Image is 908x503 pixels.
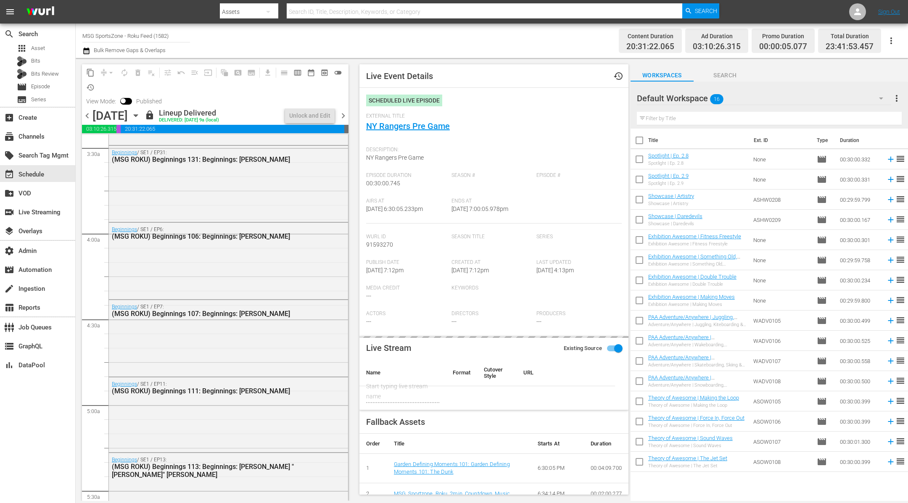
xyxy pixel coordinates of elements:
[293,68,302,77] span: calendar_view_week_outlined
[366,198,447,205] span: Airs At
[648,382,747,388] div: Adventure/Anywhere | Snowboarding, Windsurfing & Slacklining
[648,282,736,287] div: Exhibition Awesome | Double Trouble
[892,88,902,108] button: more_vert
[338,111,348,121] span: chevron_right
[320,68,329,77] span: preview_outlined
[837,290,883,311] td: 00:29:59.800
[648,395,739,401] a: Theory of Awesome | Making the Loop
[112,381,137,387] a: Beginnings
[4,360,14,370] span: DataPool
[245,66,258,79] span: Create Series Block
[886,235,895,245] svg: Add to Schedule
[750,452,813,472] td: ASOW0108
[531,453,584,483] td: 6:30:05 PM
[366,318,371,325] span: ---
[86,83,95,92] span: history_outlined
[331,66,345,79] span: 24 hours Lineup View is OFF
[366,381,439,401] div: Start typing live stream name
[4,341,14,351] span: GraphQL
[750,210,813,230] td: ASHW0209
[759,42,807,52] span: 00:00:05.077
[4,207,14,217] span: Live Streaming
[318,66,331,79] span: View Backup
[344,125,348,133] span: 00:18:06.543
[648,181,689,186] div: Spotlight | Ep. 2.9
[159,108,219,118] div: Lineup Delivered
[112,457,303,479] div: / SE1 / EP13:
[92,109,128,123] div: [DATE]
[648,403,739,408] div: Theory of Awesome | Making the Loop
[750,331,813,351] td: WADV0106
[291,66,304,79] span: Week Calendar View
[648,153,689,159] a: Spotlight | Ep. 2.8
[5,7,15,17] span: menu
[826,42,874,52] span: 23:41:53.457
[693,42,741,52] span: 03:10:26.315
[695,3,717,18] span: Search
[648,362,747,368] div: Adventure/Anywhere | Skateboarding, Skiing & Skydiving
[451,267,489,274] span: [DATE] 7:12pm
[637,87,891,110] div: Default Workspace
[366,71,433,81] span: Live Event Details
[648,213,702,219] a: Showcase | Daredevils
[31,95,46,104] span: Series
[837,311,883,331] td: 00:30:00.499
[750,250,813,270] td: None
[112,304,137,310] a: Beginnings
[20,2,61,22] img: ans4CAIJ8jUAAAAAAAAAAAAAAAAAAAAAAAAgQb4GAAAAAAAAAAAAAAAAAAAAAAAAJMjXAAAAAAAAAAAAAAAAAAAAAAAAgAT5G...
[886,215,895,224] svg: Add to Schedule
[648,342,747,348] div: Adventure/Anywhere | Wakeboarding, Acrobatics & Surfing
[97,66,118,79] span: Remove Gaps & Overlaps
[886,255,895,265] svg: Add to Schedule
[648,233,741,240] a: Exhibition Awesome | Fitness Freestyle
[366,292,371,299] span: ---
[608,66,628,86] button: history
[895,456,905,466] span: reorder
[648,161,689,166] div: Spotlight | Ep. 2.8
[174,66,188,79] span: Revert to Primary Episode
[359,434,387,454] th: Order
[112,387,303,395] div: (MSG ROKU) Beginnings 111: Beginnings: [PERSON_NAME]
[86,68,95,77] span: content_copy
[895,436,905,446] span: reorder
[817,154,827,164] span: Episode
[817,457,827,467] span: Episode
[648,173,689,179] a: Spotlight | Ep. 2.9
[759,30,807,42] div: Promo Duration
[648,435,733,441] a: Theory of Awesome | Sound Waves
[584,453,628,483] td: 00:04:09.700
[304,66,318,79] span: Month Calendar View
[648,253,740,266] a: Exhibition Awesome | Something Old, Something New
[648,129,749,152] th: Title
[82,111,92,121] span: chevron_left
[517,360,615,386] th: URL
[886,316,895,325] svg: Add to Schedule
[366,234,447,240] span: Wurl Id
[837,270,883,290] td: 00:30:00.234
[750,230,813,250] td: None
[366,417,425,427] span: Fallback Assets
[895,416,905,426] span: reorder
[451,172,533,179] span: Season #
[895,295,905,305] span: reorder
[118,66,131,79] span: Loop Content
[258,64,275,81] span: Download as CSV
[366,205,423,212] span: [DATE] 6:30:05.233pm
[648,374,745,387] a: PAA Adventure/Anywhere | Snowboarding, Windsurfing & Slacklining
[536,311,618,317] span: Producers
[886,336,895,345] svg: Add to Schedule
[4,169,14,179] span: Schedule
[4,246,14,256] span: Admin
[837,452,883,472] td: 00:30:00.399
[4,150,14,161] span: Search Tag Mgmt
[812,129,835,152] th: Type
[648,322,747,327] div: Adventure/Anywhere | Juggling, Kiteboarding & Snowboarding
[4,29,14,39] span: Search
[17,95,27,105] span: Series
[693,30,741,42] div: Ad Duration
[366,113,618,120] span: External Title
[750,149,813,169] td: None
[895,396,905,406] span: reorder
[895,275,905,285] span: reorder
[31,70,59,78] span: Bits Review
